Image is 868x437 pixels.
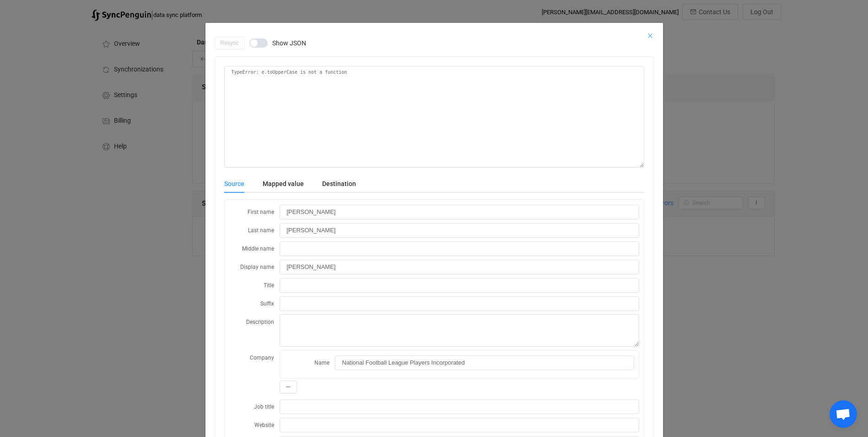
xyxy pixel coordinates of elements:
span: Company [250,355,274,361]
span: Last name [248,227,274,234]
span: Description [246,319,274,325]
div: Open chat [830,400,857,428]
span: Title [264,282,274,289]
div: Destination [313,175,356,193]
button: Close [647,32,654,40]
button: Resync [215,37,245,49]
span: Middle name [242,246,274,252]
div: Source [224,175,253,193]
span: First name [248,209,274,215]
span: Display name [240,264,274,270]
span: Name [314,360,329,366]
div: Mapped value [253,175,313,193]
span: Job title [254,404,274,410]
span: Website [254,422,274,428]
span: Suffix [260,300,274,307]
span: Show JSON [272,40,306,46]
span: Resync [221,40,239,46]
